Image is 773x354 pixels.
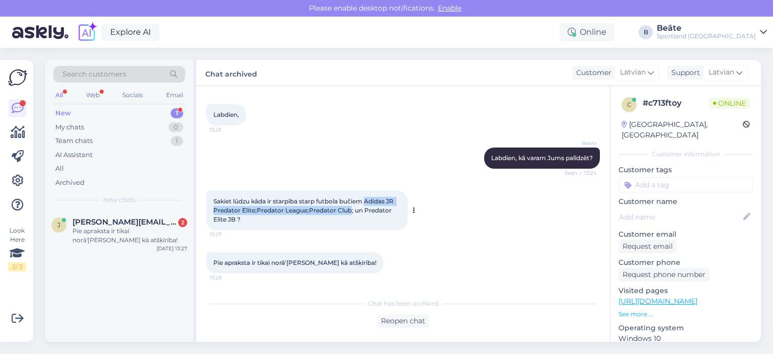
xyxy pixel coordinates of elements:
[55,122,84,132] div: My chats
[619,177,753,192] input: Add a tag
[377,314,429,328] div: Reopen chat
[209,126,247,133] span: 13:23
[619,323,753,333] p: Operating system
[657,24,767,40] a: BeāteSportland [GEOGRAPHIC_DATA]
[667,67,700,78] div: Support
[55,164,64,174] div: All
[169,122,183,132] div: 0
[120,89,145,102] div: Socials
[157,245,187,252] div: [DATE] 13:27
[619,150,753,159] div: Customer information
[171,136,183,146] div: 1
[55,178,85,188] div: Archived
[103,195,135,204] span: New chats
[55,108,71,118] div: New
[209,274,247,281] span: 13:28
[102,24,160,41] a: Explore AI
[619,333,753,344] p: Windows 10
[622,119,743,140] div: [GEOGRAPHIC_DATA], [GEOGRAPHIC_DATA]
[368,299,439,308] span: Chat has been archived
[619,196,753,207] p: Customer name
[560,23,614,41] div: Online
[619,297,698,306] a: [URL][DOMAIN_NAME]
[57,221,60,229] span: j
[205,66,257,80] label: Chat archived
[620,67,646,78] span: Latvian
[213,259,376,266] span: Pie apraksta ir tikai norā'[PERSON_NAME] kā atšķirība!
[559,139,597,147] span: Beāte
[178,218,187,227] div: 2
[619,165,753,175] p: Customer tags
[709,98,750,109] span: Online
[657,32,756,40] div: Sportland [GEOGRAPHIC_DATA]
[8,262,26,271] div: 2 / 3
[8,226,26,271] div: Look Here
[619,240,677,253] div: Request email
[627,101,632,108] span: c
[72,218,177,227] span: janis.borsevskis@gmail.com
[619,268,710,281] div: Request phone number
[213,197,395,223] span: Sakiet lūdzu kāda ir starpība starp futbola bučiem Adidas JR Predator Elite;Predator League;Preda...
[619,229,753,240] p: Customer email
[643,97,709,109] div: # c713ftoy
[62,69,126,80] span: Search customers
[76,22,98,43] img: explore-ai
[619,211,741,223] input: Add name
[84,89,102,102] div: Web
[171,108,183,118] div: 1
[709,67,734,78] span: Latvian
[55,150,93,160] div: AI Assistant
[8,68,27,87] img: Askly Logo
[639,25,653,39] div: B
[572,67,611,78] div: Customer
[164,89,185,102] div: Email
[619,286,753,296] p: Visited pages
[491,154,593,162] span: Labdien, kā varam Jums palīdzēt?
[435,4,465,13] span: Enable
[209,231,247,238] span: 13:27
[559,169,597,177] span: Seen ✓ 13:24
[72,227,187,245] div: Pie apraksta ir tikai norā'[PERSON_NAME] kā atšķirība!
[619,257,753,268] p: Customer phone
[213,111,239,118] span: Labdien,
[53,89,65,102] div: All
[657,24,756,32] div: Beāte
[55,136,93,146] div: Team chats
[619,310,753,319] p: See more ...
